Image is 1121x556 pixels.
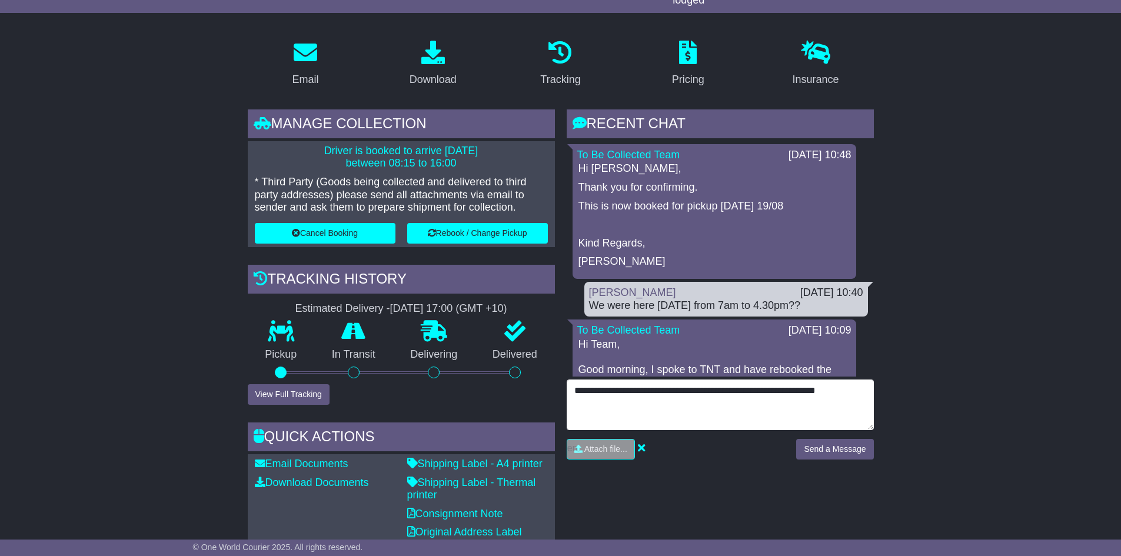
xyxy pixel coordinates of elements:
[393,348,475,361] p: Delivering
[248,348,315,361] p: Pickup
[540,72,580,88] div: Tracking
[793,72,839,88] div: Insurance
[578,255,850,268] p: [PERSON_NAME]
[589,287,676,298] a: [PERSON_NAME]
[589,299,863,312] div: We were here [DATE] from 7am to 4.30pm??
[284,36,326,92] a: Email
[390,302,507,315] div: [DATE] 17:00 (GMT +10)
[796,439,873,460] button: Send a Message
[193,542,363,552] span: © One World Courier 2025. All rights reserved.
[407,508,503,520] a: Consignment Note
[402,36,464,92] a: Download
[578,338,850,452] p: Hi Team, Good morning, I spoke to TNT and have rebooked the pickup for [DATE], 19/08, the driver ...
[672,72,704,88] div: Pricing
[255,223,395,244] button: Cancel Booking
[255,176,548,214] p: * Third Party (Goods being collected and delivered to third party addresses) please send all atta...
[255,145,548,170] p: Driver is booked to arrive [DATE] between 08:15 to 16:00
[248,302,555,315] div: Estimated Delivery -
[578,200,850,213] p: This is now booked for pickup [DATE] 19/08
[789,149,851,162] div: [DATE] 10:48
[248,422,555,454] div: Quick Actions
[255,458,348,470] a: Email Documents
[248,384,330,405] button: View Full Tracking
[789,324,851,337] div: [DATE] 10:09
[407,458,543,470] a: Shipping Label - A4 printer
[410,72,457,88] div: Download
[407,526,522,538] a: Original Address Label
[533,36,588,92] a: Tracking
[292,72,318,88] div: Email
[578,237,850,250] p: Kind Regards,
[407,223,548,244] button: Rebook / Change Pickup
[578,162,850,175] p: Hi [PERSON_NAME],
[248,109,555,141] div: Manage collection
[248,265,555,297] div: Tracking history
[407,477,536,501] a: Shipping Label - Thermal printer
[578,181,850,194] p: Thank you for confirming.
[577,149,680,161] a: To Be Collected Team
[577,324,680,336] a: To Be Collected Team
[314,348,393,361] p: In Transit
[567,109,874,141] div: RECENT CHAT
[664,36,712,92] a: Pricing
[800,287,863,299] div: [DATE] 10:40
[475,348,555,361] p: Delivered
[785,36,847,92] a: Insurance
[255,477,369,488] a: Download Documents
